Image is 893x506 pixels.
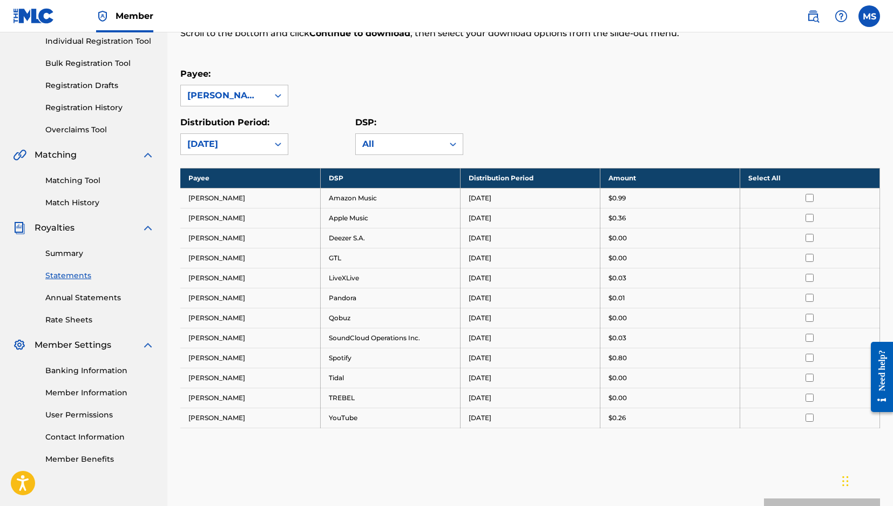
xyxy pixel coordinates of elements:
[187,138,262,151] div: [DATE]
[839,454,893,506] iframe: Chat Widget
[180,248,320,268] td: [PERSON_NAME]
[13,8,55,24] img: MLC Logo
[320,348,460,368] td: Spotify
[320,368,460,388] td: Tidal
[460,408,600,428] td: [DATE]
[460,288,600,308] td: [DATE]
[807,10,820,23] img: search
[460,308,600,328] td: [DATE]
[45,270,154,281] a: Statements
[116,10,153,22] span: Member
[13,221,26,234] img: Royalties
[187,89,262,102] div: [PERSON_NAME]
[45,175,154,186] a: Matching Tool
[460,328,600,348] td: [DATE]
[180,27,719,40] p: Scroll to the bottom and click , then select your download options from the slide-out menu.
[180,168,320,188] th: Payee
[320,388,460,408] td: TREBEL
[362,138,437,151] div: All
[320,208,460,228] td: Apple Music
[141,149,154,161] img: expand
[45,58,154,69] a: Bulk Registration Tool
[45,387,154,399] a: Member Information
[460,368,600,388] td: [DATE]
[45,197,154,208] a: Match History
[180,348,320,368] td: [PERSON_NAME]
[842,465,849,497] div: Drag
[180,69,211,79] label: Payee:
[35,221,75,234] span: Royalties
[141,339,154,352] img: expand
[608,333,626,343] p: $0.03
[180,388,320,408] td: [PERSON_NAME]
[180,268,320,288] td: [PERSON_NAME]
[320,168,460,188] th: DSP
[13,339,26,352] img: Member Settings
[608,213,626,223] p: $0.36
[608,253,627,263] p: $0.00
[608,193,626,203] p: $0.99
[309,28,410,38] strong: Continue to download
[180,188,320,208] td: [PERSON_NAME]
[460,228,600,248] td: [DATE]
[320,308,460,328] td: Qobuz
[460,208,600,228] td: [DATE]
[460,188,600,208] td: [DATE]
[45,431,154,443] a: Contact Information
[320,188,460,208] td: Amazon Music
[180,308,320,328] td: [PERSON_NAME]
[608,313,627,323] p: $0.00
[460,348,600,368] td: [DATE]
[180,368,320,388] td: [PERSON_NAME]
[45,102,154,113] a: Registration History
[608,233,627,243] p: $0.00
[13,149,26,161] img: Matching
[320,228,460,248] td: Deezer S.A.
[608,293,625,303] p: $0.01
[608,413,626,423] p: $0.26
[180,208,320,228] td: [PERSON_NAME]
[863,330,893,423] iframe: Resource Center
[45,292,154,303] a: Annual Statements
[608,393,627,403] p: $0.00
[608,373,627,383] p: $0.00
[600,168,740,188] th: Amount
[45,409,154,421] a: User Permissions
[180,408,320,428] td: [PERSON_NAME]
[460,168,600,188] th: Distribution Period
[180,228,320,248] td: [PERSON_NAME]
[45,80,154,91] a: Registration Drafts
[35,149,77,161] span: Matching
[45,314,154,326] a: Rate Sheets
[45,124,154,136] a: Overclaims Tool
[858,5,880,27] div: User Menu
[45,36,154,47] a: Individual Registration Tool
[320,248,460,268] td: GTL
[320,268,460,288] td: LiveXLive
[835,10,848,23] img: help
[802,5,824,27] a: Public Search
[608,353,627,363] p: $0.80
[320,408,460,428] td: YouTube
[141,221,154,234] img: expand
[45,248,154,259] a: Summary
[180,328,320,348] td: [PERSON_NAME]
[45,365,154,376] a: Banking Information
[830,5,852,27] div: Help
[355,117,376,127] label: DSP:
[35,339,111,352] span: Member Settings
[460,388,600,408] td: [DATE]
[180,288,320,308] td: [PERSON_NAME]
[45,454,154,465] a: Member Benefits
[460,268,600,288] td: [DATE]
[740,168,880,188] th: Select All
[320,288,460,308] td: Pandora
[180,117,269,127] label: Distribution Period:
[96,10,109,23] img: Top Rightsholder
[460,248,600,268] td: [DATE]
[320,328,460,348] td: SoundCloud Operations Inc.
[608,273,626,283] p: $0.03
